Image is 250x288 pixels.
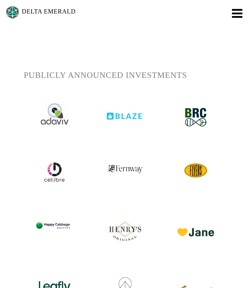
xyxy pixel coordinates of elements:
[5,4,20,20] img: Logo
[44,161,65,183] img: cellibre
[5,2,76,22] a: DELTA EMERALD
[177,213,214,236] img: jane
[41,103,68,125] img: adaviv
[180,103,211,131] img: brc
[24,70,226,80] h1: PUBLICLY ANNOUNCED INVESTMENTS
[228,6,245,18] button: Toggle navigation
[36,213,73,235] img: hca
[107,158,143,174] img: fernway
[107,103,144,120] img: blaze
[183,158,208,183] img: cellibre
[107,213,144,244] img: henrys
